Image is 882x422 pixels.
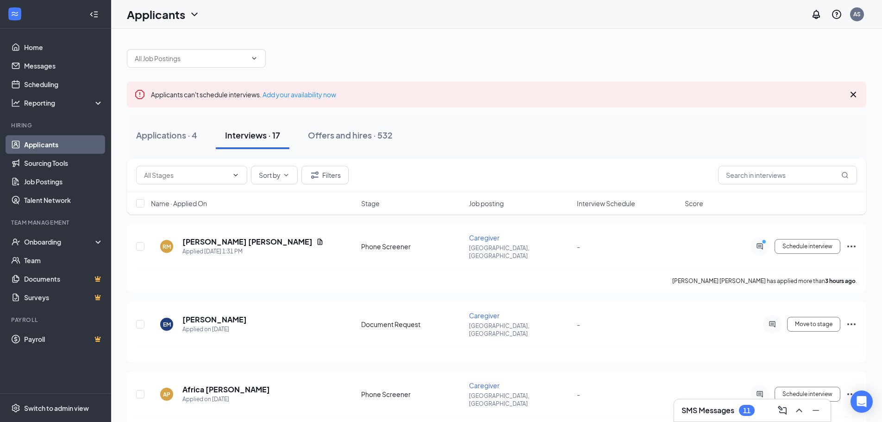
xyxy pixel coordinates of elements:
[672,277,857,285] p: [PERSON_NAME] [PERSON_NAME] has applied more than .
[810,405,821,416] svg: Minimize
[469,233,500,242] span: Caregiver
[795,321,832,328] span: Move to stage
[24,172,103,191] a: Job Postings
[682,405,734,416] h3: SMS Messages
[24,57,103,75] a: Messages
[361,390,463,399] div: Phone Screener
[685,199,703,208] span: Score
[853,10,861,18] div: AS
[24,38,103,57] a: Home
[577,390,580,398] span: -
[182,325,247,334] div: Applied on [DATE]
[718,166,857,184] input: Search in interviews
[182,237,313,247] h5: [PERSON_NAME] [PERSON_NAME]
[182,384,270,395] h5: Africa [PERSON_NAME]
[135,53,247,63] input: All Job Postings
[846,241,857,252] svg: Ellipses
[577,199,635,208] span: Interview Schedule
[11,219,101,227] div: Team Management
[24,288,103,307] a: SurveysCrown
[743,407,751,415] div: 11
[24,237,95,246] div: Onboarding
[24,135,103,154] a: Applicants
[469,244,571,260] p: [GEOGRAPHIC_DATA], [GEOGRAPHIC_DATA]
[754,391,765,398] svg: ActiveChat
[24,191,103,209] a: Talent Network
[163,321,171,328] div: EM
[10,9,19,19] svg: WorkstreamLogo
[136,129,197,141] div: Applications · 4
[782,243,832,250] span: Schedule interview
[151,199,207,208] span: Name · Applied On
[309,170,320,181] svg: Filter
[151,90,336,99] span: Applicants can't schedule interviews.
[89,10,99,19] svg: Collapse
[225,129,280,141] div: Interviews · 17
[775,239,840,254] button: Schedule interview
[263,90,336,99] a: Add your availability now
[577,320,580,328] span: -
[831,9,842,20] svg: QuestionInfo
[163,243,171,251] div: RM
[787,317,840,332] button: Move to stage
[127,6,185,22] h1: Applicants
[794,405,805,416] svg: ChevronUp
[846,319,857,330] svg: Ellipses
[469,392,571,408] p: [GEOGRAPHIC_DATA], [GEOGRAPHIC_DATA]
[301,166,349,184] button: Filter Filters
[775,387,840,402] button: Schedule interview
[24,98,104,107] div: Reporting
[182,315,247,325] h5: [PERSON_NAME]
[163,391,170,398] div: AP
[251,166,298,184] button: Sort byChevronDown
[767,321,778,328] svg: ActiveChat
[469,199,504,208] span: Job posting
[361,242,463,251] div: Phone Screener
[361,199,380,208] span: Stage
[469,381,500,390] span: Caregiver
[250,55,258,62] svg: ChevronDown
[841,171,849,179] svg: MagnifyingGlass
[134,89,145,100] svg: Error
[782,391,832,397] span: Schedule interview
[754,243,765,250] svg: ActiveChat
[760,239,771,246] svg: PrimaryDot
[11,316,101,324] div: Payroll
[851,391,873,413] div: Open Intercom Messenger
[11,121,101,129] div: Hiring
[182,395,270,404] div: Applied on [DATE]
[24,270,103,288] a: DocumentsCrown
[11,237,20,246] svg: UserCheck
[775,403,790,418] button: ComposeMessage
[232,171,239,179] svg: ChevronDown
[811,9,822,20] svg: Notifications
[182,247,324,256] div: Applied [DATE] 1:31 PM
[282,171,290,179] svg: ChevronDown
[361,320,463,329] div: Document Request
[24,330,103,348] a: PayrollCrown
[792,403,807,418] button: ChevronUp
[11,98,20,107] svg: Analysis
[825,277,856,284] b: 3 hours ago
[24,403,89,413] div: Switch to admin view
[24,251,103,270] a: Team
[144,170,228,180] input: All Stages
[24,75,103,94] a: Scheduling
[24,154,103,172] a: Sourcing Tools
[469,311,500,320] span: Caregiver
[848,89,859,100] svg: Cross
[259,172,281,178] span: Sort by
[846,389,857,400] svg: Ellipses
[577,242,580,251] span: -
[316,238,324,246] svg: Document
[777,405,788,416] svg: ComposeMessage
[308,129,393,141] div: Offers and hires · 532
[11,403,20,413] svg: Settings
[469,322,571,338] p: [GEOGRAPHIC_DATA], [GEOGRAPHIC_DATA]
[808,403,823,418] button: Minimize
[189,9,200,20] svg: ChevronDown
